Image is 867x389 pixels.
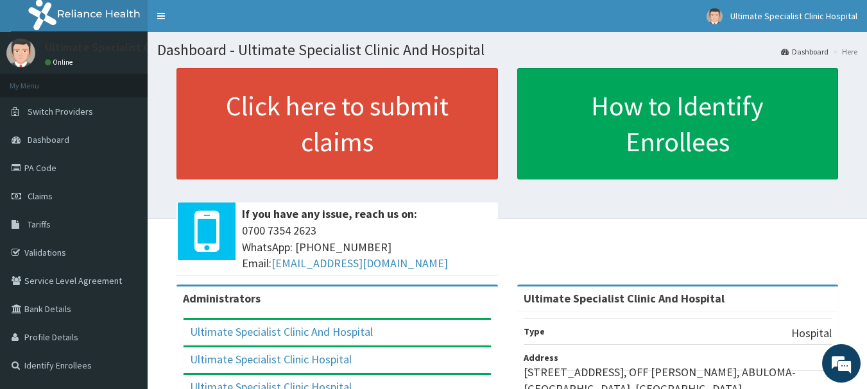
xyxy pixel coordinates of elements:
[524,326,545,337] b: Type
[242,206,417,221] b: If you have any issue, reach us on:
[242,222,492,272] span: 0700 7354 2623 WhatsApp: [PHONE_NUMBER] Email:
[524,291,725,306] strong: Ultimate Specialist Clinic And Hospital
[183,291,261,306] b: Administrators
[28,134,69,145] span: Dashboard
[271,256,448,270] a: [EMAIL_ADDRESS][DOMAIN_NAME]
[45,58,76,67] a: Online
[190,324,373,339] a: Ultimate Specialist Clinic And Hospital
[707,8,723,24] img: User Image
[28,106,93,117] span: Switch Providers
[517,68,839,179] a: How to Identify Enrollees
[6,38,35,67] img: User Image
[157,42,857,58] h1: Dashboard - Ultimate Specialist Clinic And Hospital
[28,190,53,202] span: Claims
[781,46,828,57] a: Dashboard
[45,42,216,53] p: Ultimate Specialist Clinic Hospital
[730,10,857,22] span: Ultimate Specialist Clinic Hospital
[524,352,558,363] b: Address
[28,219,51,230] span: Tariffs
[830,46,857,57] li: Here
[176,68,498,179] a: Click here to submit claims
[791,325,832,342] p: Hospital
[190,352,352,367] a: Ultimate Specialist Clinic Hospital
